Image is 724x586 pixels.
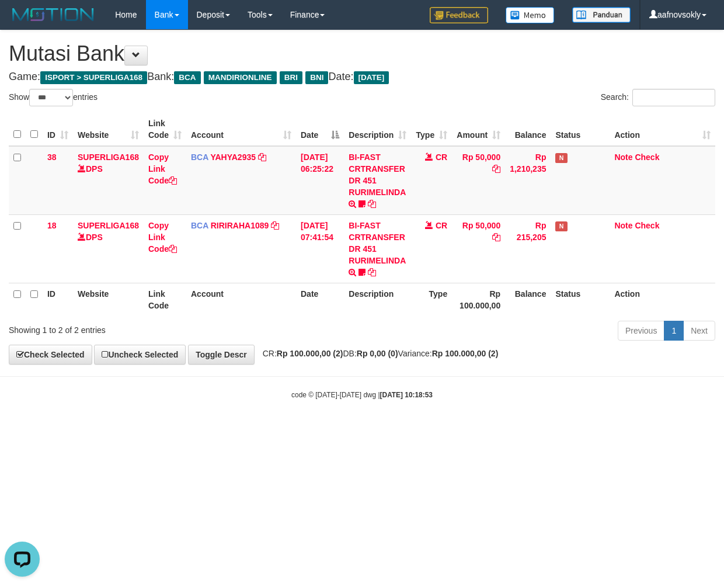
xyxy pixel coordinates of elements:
[9,6,98,23] img: MOTION_logo.png
[148,152,177,185] a: Copy Link Code
[73,214,144,283] td: DPS
[551,113,610,146] th: Status
[43,283,73,316] th: ID
[354,71,389,84] span: [DATE]
[47,221,57,230] span: 18
[344,214,411,283] td: BI-FAST CRTRANSFER DR 451 RURIMELINDA
[411,113,452,146] th: Type: activate to sort column ascending
[452,113,505,146] th: Amount: activate to sort column ascending
[9,89,98,106] label: Show entries
[344,113,411,146] th: Description: activate to sort column ascending
[436,221,447,230] span: CR
[614,152,632,162] a: Note
[452,214,505,283] td: Rp 50,000
[368,268,376,277] a: Copy BI-FAST CRTRANSFER DR 451 RURIMELINDA to clipboard
[506,7,555,23] img: Button%20Memo.svg
[296,283,344,316] th: Date
[191,221,208,230] span: BCA
[144,283,186,316] th: Link Code
[305,71,328,84] span: BNI
[555,221,567,231] span: Has Note
[9,42,715,65] h1: Mutasi Bank
[572,7,631,23] img: panduan.png
[505,113,551,146] th: Balance
[43,113,73,146] th: ID: activate to sort column ascending
[492,233,500,242] a: Copy Rp 50,000 to clipboard
[601,89,715,106] label: Search:
[40,71,147,84] span: ISPORT > SUPERLIGA168
[9,320,293,336] div: Showing 1 to 2 of 2 entries
[432,349,499,358] strong: Rp 100.000,00 (2)
[618,321,664,341] a: Previous
[257,349,499,358] span: CR: DB: Variance:
[144,113,186,146] th: Link Code: activate to sort column ascending
[291,391,433,399] small: code © [DATE]-[DATE] dwg |
[9,345,92,365] a: Check Selected
[610,283,715,316] th: Action
[555,153,567,163] span: Has Note
[344,146,411,215] td: BI-FAST CRTRANSFER DR 451 RURIMELINDA
[280,71,302,84] span: BRI
[683,321,715,341] a: Next
[29,89,73,106] select: Showentries
[452,146,505,215] td: Rp 50,000
[73,113,144,146] th: Website: activate to sort column ascending
[296,113,344,146] th: Date: activate to sort column descending
[505,214,551,283] td: Rp 215,205
[344,283,411,316] th: Description
[505,283,551,316] th: Balance
[296,214,344,283] td: [DATE] 07:41:54
[635,221,659,230] a: Check
[204,71,277,84] span: MANDIRIONLINE
[357,349,398,358] strong: Rp 0,00 (0)
[5,5,40,40] button: Open LiveChat chat widget
[9,71,715,83] h4: Game: Bank: Date:
[94,345,186,365] a: Uncheck Selected
[258,152,266,162] a: Copy YAHYA2935 to clipboard
[551,283,610,316] th: Status
[614,221,632,230] a: Note
[430,7,488,23] img: Feedback.jpg
[148,221,177,254] a: Copy Link Code
[73,283,144,316] th: Website
[296,146,344,215] td: [DATE] 06:25:22
[632,89,715,106] input: Search:
[186,283,296,316] th: Account
[78,221,139,230] a: SUPERLIGA168
[411,283,452,316] th: Type
[73,146,144,215] td: DPS
[492,164,500,174] a: Copy Rp 50,000 to clipboard
[188,345,255,365] a: Toggle Descr
[505,146,551,215] td: Rp 1,210,235
[210,152,256,162] a: YAHYA2935
[436,152,447,162] span: CR
[664,321,684,341] a: 1
[78,152,139,162] a: SUPERLIGA168
[368,199,376,209] a: Copy BI-FAST CRTRANSFER DR 451 RURIMELINDA to clipboard
[635,152,659,162] a: Check
[380,391,433,399] strong: [DATE] 10:18:53
[186,113,296,146] th: Account: activate to sort column ascending
[47,152,57,162] span: 38
[610,113,715,146] th: Action: activate to sort column ascending
[277,349,343,358] strong: Rp 100.000,00 (2)
[211,221,269,230] a: RIRIRAHA1089
[174,71,200,84] span: BCA
[452,283,505,316] th: Rp 100.000,00
[271,221,279,230] a: Copy RIRIRAHA1089 to clipboard
[191,152,208,162] span: BCA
